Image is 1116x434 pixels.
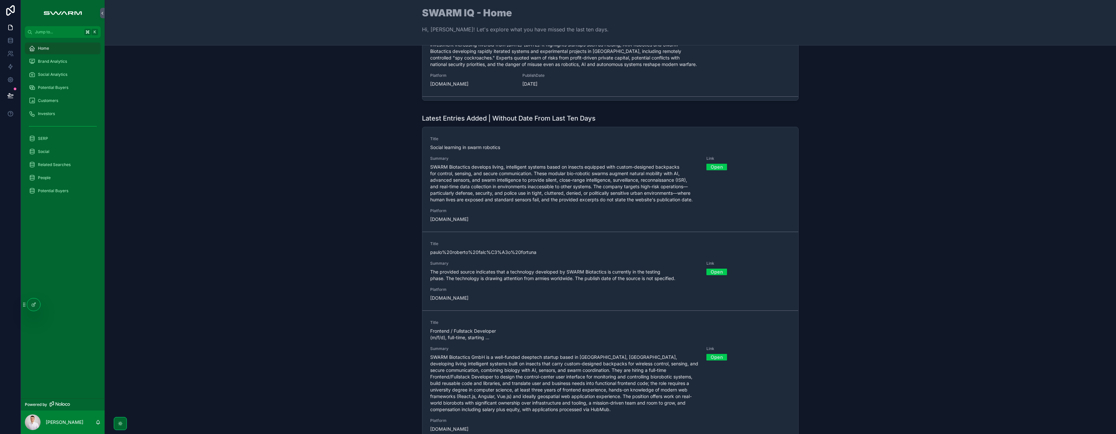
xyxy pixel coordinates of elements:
[25,95,101,107] a: Customers
[422,232,798,311] a: Titlepaulo%20roberto%20falc%C3%A3o%20fortunaSummaryThe provided source indicates that a technolog...
[38,111,55,116] span: Investors
[422,114,596,123] h1: Latest Entries Added | Without Date From Last Ten Days
[38,175,51,180] span: People
[706,346,791,351] span: Link
[25,42,101,54] a: Home
[38,98,58,103] span: Customers
[430,216,515,223] span: [DOMAIN_NAME]
[430,354,699,413] span: SWARM Biotactics GmbH is a well-funded deeptech startup based in [GEOGRAPHIC_DATA], [GEOGRAPHIC_D...
[25,159,101,171] a: Related Searches
[21,398,105,410] a: Powered by
[706,156,791,161] span: Link
[38,188,68,193] span: Potential Buyers
[38,59,67,64] span: Brand Analytics
[38,85,68,90] span: Potential Buyers
[25,56,101,67] a: Brand Analytics
[430,426,515,432] span: [DOMAIN_NAME]
[25,172,101,184] a: People
[706,267,727,277] a: Open
[430,287,515,292] span: Platform
[430,328,545,341] span: Frontend / Fullstack Developer (m/f/d), full-time, starting ...
[21,38,105,205] div: scrollable content
[430,241,545,246] span: Title
[706,162,727,172] a: Open
[25,146,101,158] a: Social
[38,162,71,167] span: Related Searches
[422,8,609,18] h1: SWARM IQ - Home
[522,73,607,78] span: PublishDate
[25,82,101,93] a: Potential Buyers
[430,81,515,87] span: [DOMAIN_NAME]
[430,320,545,325] span: Title
[422,25,609,33] p: Hi, [PERSON_NAME]! Let's explore what you have missed the last ten days.
[430,295,515,301] span: [DOMAIN_NAME]
[430,144,545,151] span: Social learning in swarm robotics
[430,346,699,351] span: Summary
[25,69,101,80] a: Social Analytics
[430,164,699,203] span: SWARM Biotactics develops living, intelligent systems based on insects equipped with custom-desig...
[25,133,101,144] a: SERP
[38,136,48,141] span: SERP
[430,136,545,142] span: Title
[25,402,47,407] span: Powered by
[422,127,798,232] a: TitleSocial learning in swarm roboticsSummarySWARM Biotactics develops living, intelligent system...
[430,73,515,78] span: Platform
[46,419,83,426] p: [PERSON_NAME]
[430,261,699,266] span: Summary
[430,208,515,213] span: Platform
[40,8,85,18] img: App logo
[25,185,101,197] a: Potential Buyers
[430,156,699,161] span: Summary
[38,46,49,51] span: Home
[430,249,545,256] span: paulo%20roberto%20falc%C3%A3o%20fortuna
[706,352,727,362] a: Open
[92,29,97,35] span: K
[35,29,82,35] span: Jump to...
[706,261,791,266] span: Link
[430,418,515,423] span: Platform
[25,108,101,120] a: Investors
[38,149,49,154] span: Social
[25,26,101,38] button: Jump to...K
[38,72,67,77] span: Social Analytics
[430,28,699,68] span: The article describes a shift in Europe’s defence sector toward privately funded startups and ven...
[430,269,699,282] span: The provided source indicates that a technology developed by SWARM Biotactics is currently in the...
[522,81,607,87] span: [DATE]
